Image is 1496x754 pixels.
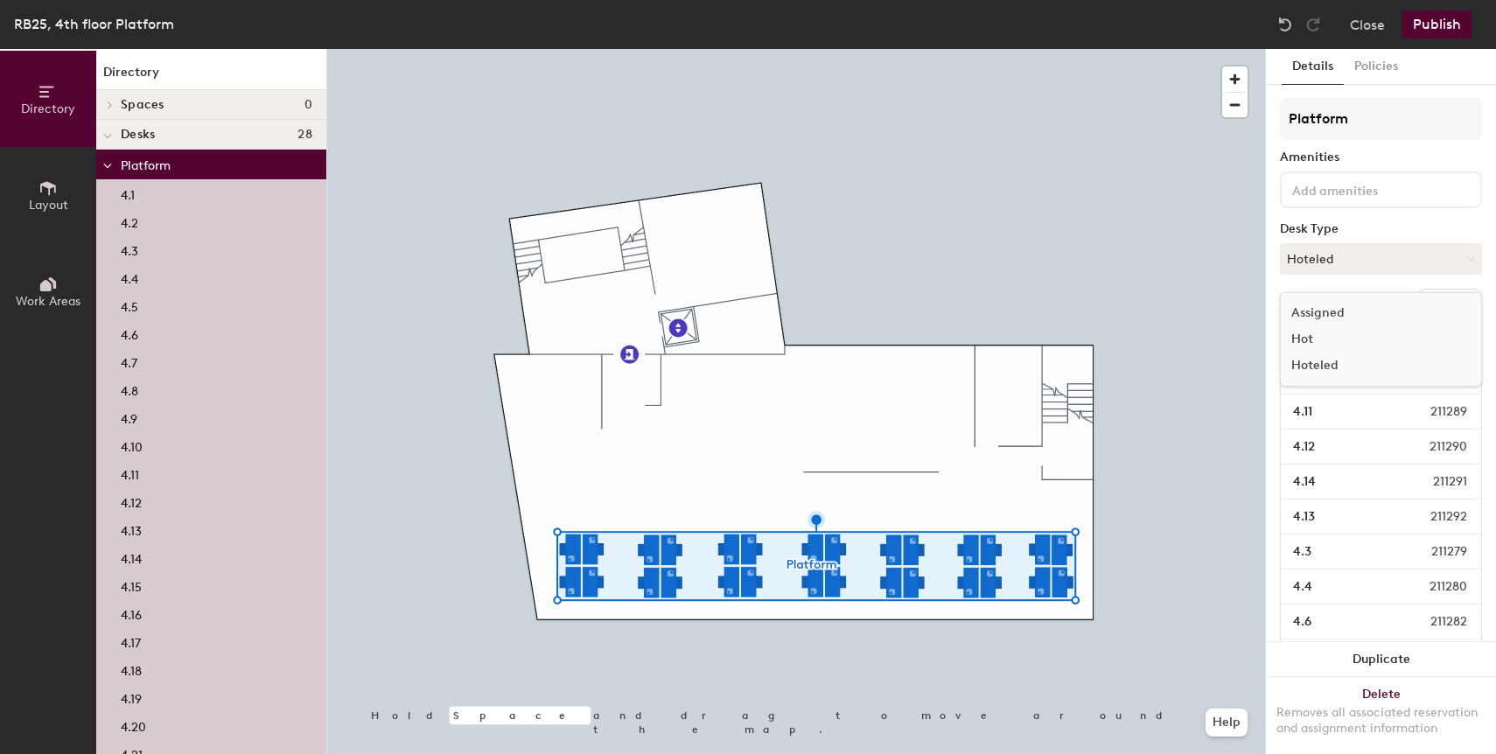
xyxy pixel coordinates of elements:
input: Unnamed desk [1284,610,1388,634]
input: Unnamed desk [1284,470,1391,494]
span: Spaces [121,98,164,112]
p: 4.11 [121,463,139,483]
div: Removes all associated reservation and assignment information [1276,705,1486,737]
span: 211292 [1388,507,1478,527]
input: Unnamed desk [1284,505,1388,529]
input: Add amenities [1289,178,1446,199]
button: Policies [1344,49,1409,85]
button: Hoteled [1280,243,1482,275]
p: 4.2 [121,211,138,231]
button: Publish [1402,10,1472,38]
p: 4.20 [121,715,146,735]
span: 211280 [1388,577,1478,597]
input: Unnamed desk [1284,435,1388,459]
p: 4.19 [121,687,142,707]
input: Unnamed desk [1284,540,1389,564]
p: 4.17 [121,631,141,651]
div: Amenities [1280,150,1482,164]
p: 4.16 [121,603,142,623]
p: 4.15 [121,575,142,595]
p: 4.12 [121,491,142,511]
button: DeleteRemoves all associated reservation and assignment information [1266,677,1496,754]
p: 4.10 [121,435,143,455]
p: 4.4 [121,267,138,287]
span: 211282 [1388,612,1478,632]
button: Duplicate [1266,642,1496,677]
span: Layout [29,198,68,213]
span: 211279 [1389,542,1478,562]
p: 4.1 [121,183,135,203]
div: Assigned [1281,300,1456,326]
button: Ungroup [1418,289,1482,318]
span: Directory [21,101,75,116]
span: Desks [121,128,155,142]
p: 4.7 [121,351,137,371]
div: RB25, 4th floor Platform [14,13,174,35]
button: Help [1206,709,1248,737]
p: 4.8 [121,379,138,399]
h1: Directory [96,63,326,90]
img: Undo [1276,16,1294,33]
span: 211289 [1388,402,1478,422]
span: 28 [297,128,312,142]
span: 211290 [1388,437,1478,457]
p: 4.5 [121,295,138,315]
span: Platform [121,158,171,173]
span: 211291 [1391,472,1478,492]
p: 4.13 [121,519,142,539]
div: Hot [1281,326,1456,353]
img: Redo [1304,16,1322,33]
p: 4.6 [121,323,138,343]
p: 4.18 [121,659,142,679]
span: Work Areas [16,294,80,309]
p: 4.9 [121,407,137,427]
input: Unnamed desk [1284,575,1388,599]
button: Close [1350,10,1385,38]
div: Hoteled [1281,353,1456,379]
span: 0 [304,98,312,112]
button: Details [1282,49,1344,85]
p: 4.14 [121,547,142,567]
input: Unnamed desk [1284,400,1388,424]
p: 4.3 [121,239,138,259]
div: Desk Type [1280,222,1482,236]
